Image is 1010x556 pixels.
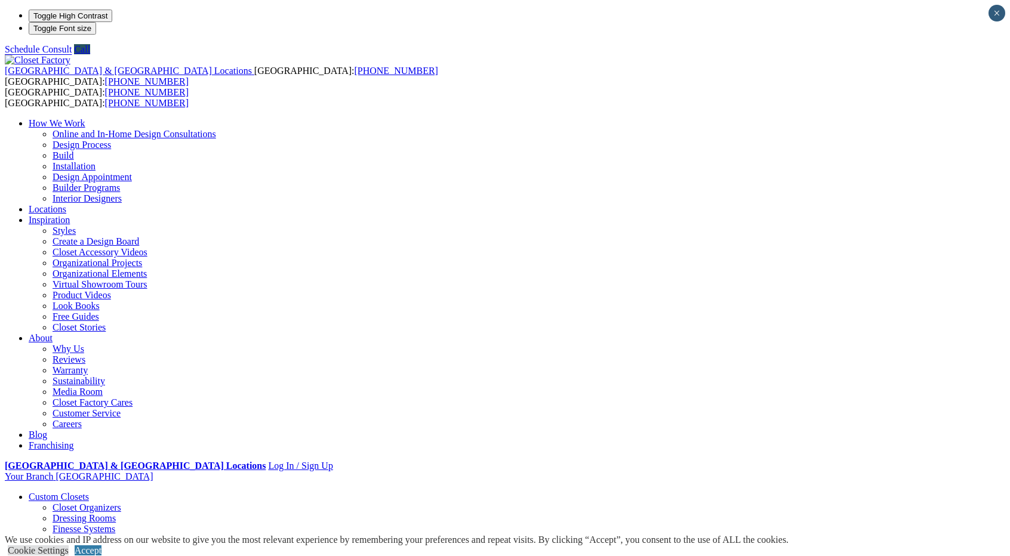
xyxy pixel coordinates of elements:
[29,430,47,440] a: Blog
[53,268,147,279] a: Organizational Elements
[5,66,254,76] a: [GEOGRAPHIC_DATA] & [GEOGRAPHIC_DATA] Locations
[53,408,121,418] a: Customer Service
[53,344,84,354] a: Why Us
[29,492,89,502] a: Custom Closets
[53,376,105,386] a: Sustainability
[29,118,85,128] a: How We Work
[53,301,100,311] a: Look Books
[53,226,76,236] a: Styles
[56,471,153,481] span: [GEOGRAPHIC_DATA]
[5,471,153,481] a: Your Branch [GEOGRAPHIC_DATA]
[8,545,69,555] a: Cookie Settings
[5,66,438,87] span: [GEOGRAPHIC_DATA]: [GEOGRAPHIC_DATA]:
[5,66,252,76] span: [GEOGRAPHIC_DATA] & [GEOGRAPHIC_DATA] Locations
[53,311,99,322] a: Free Guides
[53,354,85,365] a: Reviews
[5,535,789,545] div: We use cookies and IP address on our website to give you the most relevant experience by remember...
[989,5,1005,21] button: Close
[53,513,116,523] a: Dressing Rooms
[53,129,216,139] a: Online and In-Home Design Consultations
[5,55,70,66] img: Closet Factory
[53,172,132,182] a: Design Appointment
[53,322,106,332] a: Closet Stories
[29,10,112,22] button: Toggle High Contrast
[53,397,133,407] a: Closet Factory Cares
[5,461,266,471] a: [GEOGRAPHIC_DATA] & [GEOGRAPHIC_DATA] Locations
[29,204,66,214] a: Locations
[53,387,103,397] a: Media Room
[53,247,147,257] a: Closet Accessory Videos
[105,87,189,97] a: [PHONE_NUMBER]
[53,419,82,429] a: Careers
[53,193,122,203] a: Interior Designers
[29,333,53,343] a: About
[29,215,70,225] a: Inspiration
[53,140,111,150] a: Design Process
[105,76,189,87] a: [PHONE_NUMBER]
[53,524,115,534] a: Finesse Systems
[53,258,142,268] a: Organizational Projects
[5,44,72,54] a: Schedule Consult
[53,161,96,171] a: Installation
[53,290,111,300] a: Product Videos
[5,471,53,481] span: Your Branch
[33,11,107,20] span: Toggle High Contrast
[29,440,74,450] a: Franchising
[74,44,90,54] a: Call
[53,279,147,289] a: Virtual Showroom Tours
[53,502,121,512] a: Closet Organizers
[5,87,189,108] span: [GEOGRAPHIC_DATA]: [GEOGRAPHIC_DATA]:
[53,183,120,193] a: Builder Programs
[29,22,96,35] button: Toggle Font size
[53,150,74,160] a: Build
[53,365,88,375] a: Warranty
[75,545,101,555] a: Accept
[354,66,438,76] a: [PHONE_NUMBER]
[53,236,139,246] a: Create a Design Board
[268,461,332,471] a: Log In / Sign Up
[105,98,189,108] a: [PHONE_NUMBER]
[33,24,91,33] span: Toggle Font size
